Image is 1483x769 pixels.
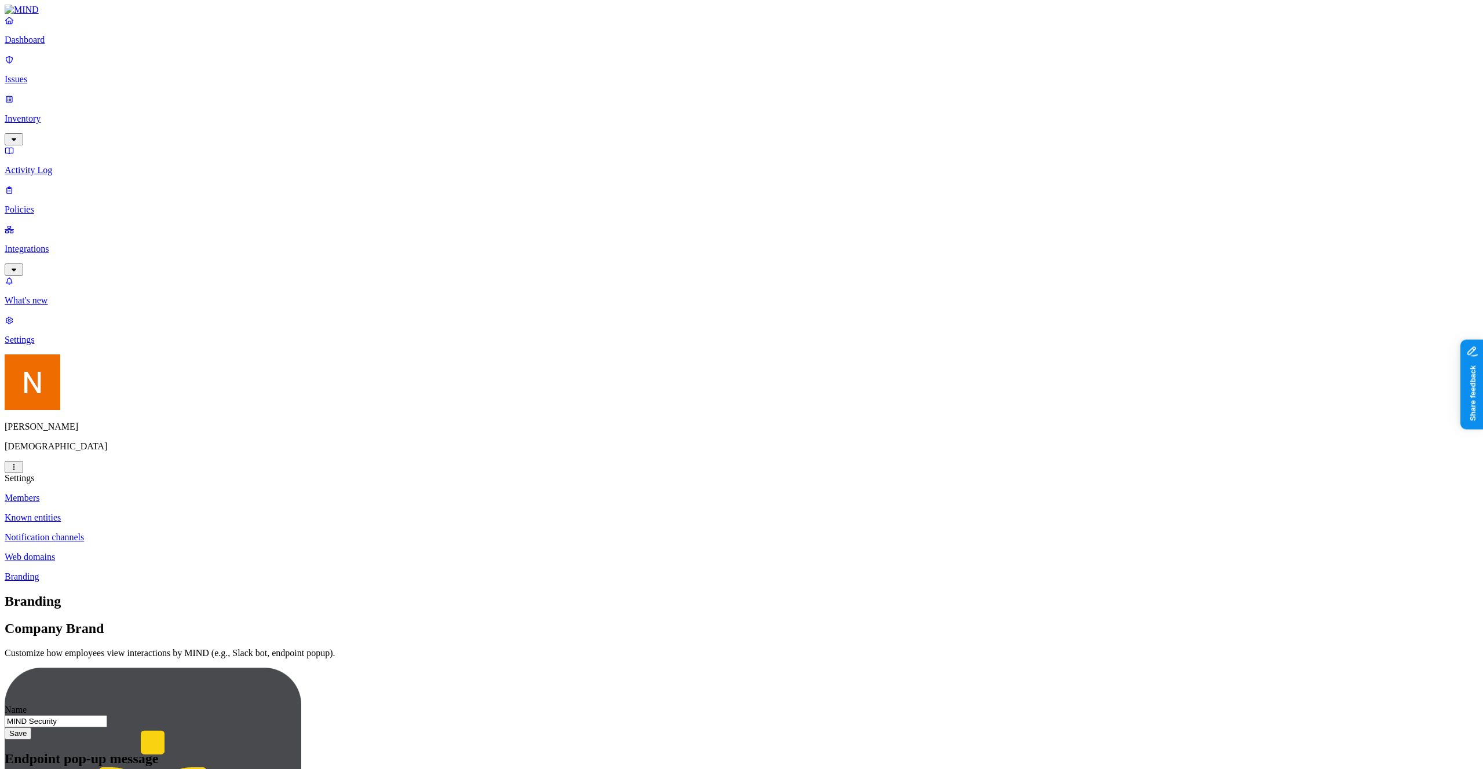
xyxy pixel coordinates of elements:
[5,572,1478,582] a: Branding
[5,441,1478,452] p: [DEMOGRAPHIC_DATA]
[5,354,60,410] img: Nitai Mishary
[5,35,1478,45] p: Dashboard
[5,705,27,715] label: Name
[5,751,1478,767] h2: Endpoint pop-up message
[5,145,1478,175] a: Activity Log
[5,94,1478,144] a: Inventory
[5,621,1478,636] h2: Company Brand
[5,493,1478,503] a: Members
[5,5,1478,15] a: MIND
[5,422,1478,432] p: [PERSON_NAME]
[5,335,1478,345] p: Settings
[5,165,1478,175] p: Activity Log
[5,315,1478,345] a: Settings
[5,244,1478,254] p: Integrations
[5,715,107,727] input: Company Name
[5,224,1478,274] a: Integrations
[5,15,1478,45] a: Dashboard
[5,473,1478,484] div: Settings
[5,276,1478,306] a: What's new
[5,204,1478,215] p: Policies
[5,727,31,739] button: Save
[5,74,1478,85] p: Issues
[5,113,1478,124] p: Inventory
[5,648,1478,658] p: Customize how employees view interactions by MIND (e.g., Slack bot, endpoint popup).
[5,295,1478,306] p: What's new
[5,54,1478,85] a: Issues
[5,594,1478,609] h2: Branding
[5,552,1478,562] a: Web domains
[5,512,1478,523] a: Known entities
[5,5,39,15] img: MIND
[5,532,1478,543] a: Notification channels
[5,185,1478,215] a: Policies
